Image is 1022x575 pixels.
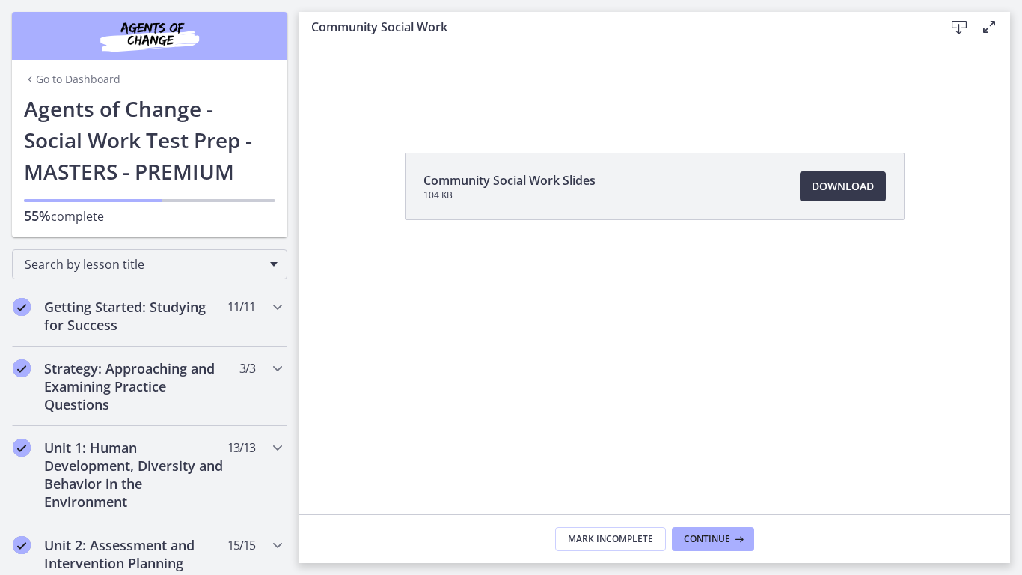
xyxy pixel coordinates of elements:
i: Completed [13,359,31,377]
span: Download [812,177,874,195]
h1: Agents of Change - Social Work Test Prep - MASTERS - PREMIUM [24,93,275,187]
button: Continue [672,527,754,551]
i: Completed [13,298,31,316]
span: 11 / 11 [227,298,255,316]
h2: Getting Started: Studying for Success [44,298,227,334]
span: Community Social Work Slides [423,171,596,189]
span: 13 / 13 [227,439,255,457]
a: Download [800,171,886,201]
i: Completed [13,439,31,457]
h2: Unit 1: Human Development, Diversity and Behavior in the Environment [44,439,227,511]
span: Mark Incomplete [568,533,653,545]
span: Continue [684,533,730,545]
i: Completed [13,536,31,554]
img: Agents of Change [60,18,239,54]
span: 15 / 15 [227,536,255,554]
h2: Strategy: Approaching and Examining Practice Questions [44,359,227,413]
h3: Community Social Work [311,18,920,36]
p: complete [24,207,275,225]
iframe: Video Lesson [299,43,1010,118]
span: 55% [24,207,51,225]
h2: Unit 2: Assessment and Intervention Planning [44,536,227,572]
span: Search by lesson title [25,256,263,273]
a: Go to Dashboard [24,72,120,87]
span: 104 KB [423,189,596,201]
button: Mark Incomplete [555,527,666,551]
span: 3 / 3 [239,359,255,377]
div: Search by lesson title [12,249,287,279]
